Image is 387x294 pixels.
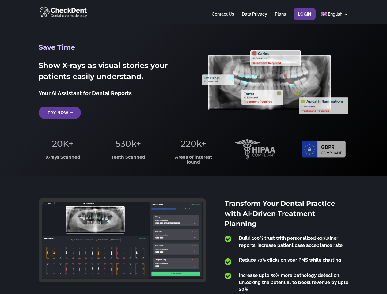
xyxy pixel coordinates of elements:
[239,257,341,263] span: Reduce 70% clicks on your PMS while charting
[321,12,348,24] a: English
[239,273,348,292] span: Increase upto 30% more pathology detection, unlocking the potential to boost revenue by upto 20%
[225,258,231,266] span: 
[52,138,74,149] span: 20K+
[275,12,286,24] a: Plans
[39,60,185,85] h2: Show X-rays as visual stories your patients easily understand.
[225,199,335,228] span: Transform Your Dental Practice with AI-Driven Treatment Planning
[225,235,231,243] span: 
[242,12,267,24] a: Data Privacy
[328,12,342,17] span: English
[169,155,218,168] h3: Areas of interest found
[39,43,75,51] span: Save Time
[75,43,78,51] span: _
[202,50,348,114] img: X_Ray_annotated
[239,236,343,248] span: Build 100% trust with personalized explainer reports. Increase patient case acceptance rate
[212,12,234,24] a: Contact Us
[225,272,231,280] span: 
[39,90,132,96] span: Your AI Assistant for Dental Reports
[40,6,88,18] img: CheckDent AI
[39,107,81,119] a: Try Now
[181,138,206,149] span: 220k+
[298,12,311,24] a: Login
[116,138,141,149] span: 530k+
